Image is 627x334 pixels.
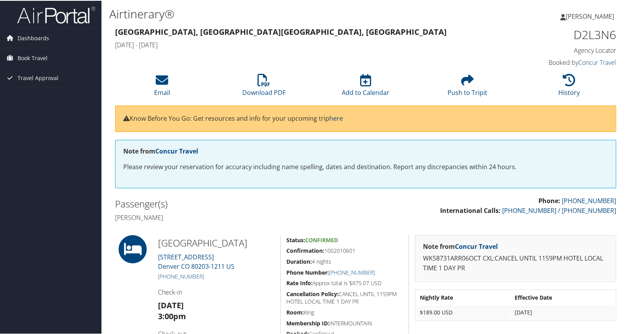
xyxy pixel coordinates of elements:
a: Concur Travel [455,241,498,250]
a: Concur Travel [155,146,198,155]
a: Concur Travel [578,57,616,66]
strong: Rate Info: [286,279,313,286]
a: Push to Tripit [448,77,487,96]
h2: [GEOGRAPHIC_DATA] [158,236,274,249]
span: Confirmed [305,236,338,243]
h1: Airtinerary® [109,5,451,21]
h4: Agency Locator [500,45,616,54]
p: WK58731ARR06OCT CXL:CANCEL UNTIL 1159PM HOTEL LOCAL TIME 1 DAY PR [423,253,608,273]
a: here [329,113,343,122]
strong: Membership ID: [286,319,329,326]
strong: [GEOGRAPHIC_DATA], [GEOGRAPHIC_DATA] [GEOGRAPHIC_DATA], [GEOGRAPHIC_DATA] [115,26,447,36]
th: Nightly Rate [416,290,510,304]
a: Email [154,77,170,96]
strong: Duration: [286,257,312,264]
th: Effective Date [511,290,615,304]
span: [PERSON_NAME] [566,11,614,20]
strong: Phone Number: [286,268,329,275]
span: Travel Approval [18,68,59,87]
strong: Status: [286,236,305,243]
strong: [DATE] [158,299,183,310]
td: [DATE] [511,305,615,319]
h1: D2L3N6 [500,26,616,42]
td: $189.00 USD [416,305,510,319]
span: Book Travel [18,48,48,67]
strong: Note from [423,241,498,250]
a: [PHONE_NUMBER] / [PHONE_NUMBER] [502,205,616,214]
strong: Confirmation: [286,246,324,254]
h4: Check-in [158,287,274,296]
strong: International Calls: [440,205,501,214]
h5: CANCEL UNTIL 1159PM HOTEL LOCAL TIME 1 DAY PR [286,289,403,305]
a: [STREET_ADDRESS]Denver CO 80203-1211 US [158,252,234,270]
h5: INTERMOUNTAIN [286,319,403,327]
img: airportal-logo.png [17,5,95,23]
span: Dashboards [18,28,49,47]
h5: Approx total is $875.07 USD [286,279,403,286]
h4: [DATE] - [DATE] [115,40,488,48]
h4: [PERSON_NAME] [115,213,360,221]
h4: Booked by [500,57,616,66]
h5: 1002010601 [286,246,403,254]
p: Please review your reservation for accuracy including name spelling, dates and destination. Repor... [123,161,608,171]
a: History [558,77,580,96]
p: Know Before You Go: Get resources and info for your upcoming trip [123,113,608,123]
strong: Room: [286,308,304,315]
a: [PHONE_NUMBER] [158,272,204,279]
a: Add to Calendar [342,77,389,96]
strong: Phone: [538,196,560,204]
a: [PHONE_NUMBER] [562,196,616,204]
strong: 3:00pm [158,310,186,321]
h5: 4 nights [286,257,403,265]
strong: Note from [123,146,198,155]
h5: King [286,308,403,316]
a: [PERSON_NAME] [560,4,622,27]
a: [PHONE_NUMBER] [329,268,375,275]
strong: Cancellation Policy: [286,289,339,297]
a: Download PDF [242,77,286,96]
h2: Passenger(s) [115,196,360,210]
